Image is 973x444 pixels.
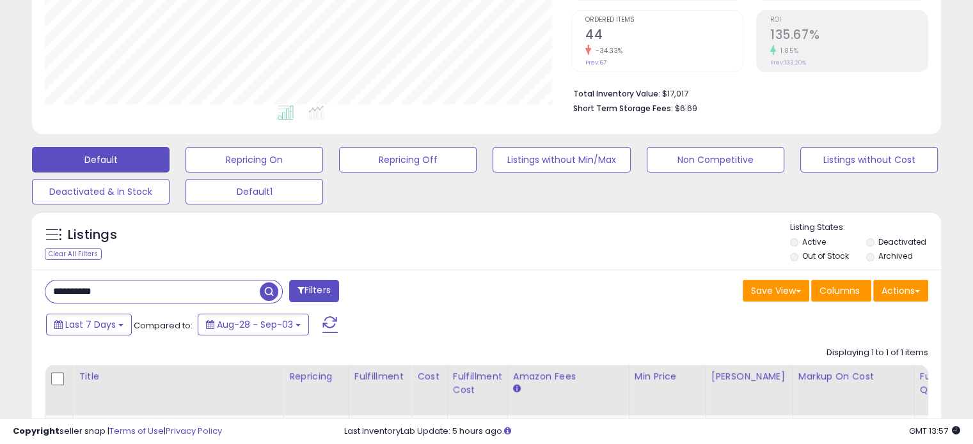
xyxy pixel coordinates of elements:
[800,147,938,172] button: Listings without Cost
[354,370,406,383] div: Fulfillment
[186,147,323,172] button: Repricing On
[819,284,860,297] span: Columns
[289,280,339,302] button: Filters
[46,314,132,335] button: Last 7 Days
[166,425,222,437] a: Privacy Policy
[65,318,116,331] span: Last 7 Days
[770,59,806,66] small: Prev: 133.20%
[45,248,102,260] div: Clear All Filters
[453,370,502,397] div: Fulfillment Cost
[344,425,960,438] div: Last InventoryLab Update: 5 hours ago.
[776,46,799,56] small: 1.85%
[513,370,624,383] div: Amazon Fees
[827,347,928,359] div: Displaying 1 to 1 of 1 items
[920,370,964,397] div: Fulfillable Quantity
[32,147,170,172] button: Default
[878,236,926,247] label: Deactivated
[217,318,293,331] span: Aug-28 - Sep-03
[417,370,442,383] div: Cost
[186,179,323,204] button: Default1
[591,46,623,56] small: -34.33%
[802,250,849,261] label: Out of Stock
[13,425,222,438] div: seller snap | |
[793,365,914,415] th: The percentage added to the cost of goods (COGS) that forms the calculator for Min & Max prices.
[711,370,787,383] div: [PERSON_NAME]
[573,85,919,100] li: $17,017
[339,147,477,172] button: Repricing Off
[198,314,309,335] button: Aug-28 - Sep-03
[743,280,809,302] button: Save View
[770,27,928,45] h2: 135.67%
[79,370,278,383] div: Title
[647,147,784,172] button: Non Competitive
[770,17,928,24] span: ROI
[909,425,960,437] span: 2025-09-11 13:57 GMT
[573,103,673,114] b: Short Term Storage Fees:
[798,370,909,383] div: Markup on Cost
[13,425,59,437] strong: Copyright
[493,147,630,172] button: Listings without Min/Max
[878,250,912,261] label: Archived
[873,280,928,302] button: Actions
[802,236,826,247] label: Active
[790,222,941,234] p: Listing States:
[513,383,521,395] small: Amazon Fees.
[32,179,170,204] button: Deactivated & In Stock
[585,59,606,66] small: Prev: 67
[573,88,660,99] b: Total Inventory Value:
[109,425,164,437] a: Terms of Use
[134,319,193,332] span: Compared to:
[585,17,743,24] span: Ordered Items
[635,370,700,383] div: Min Price
[811,280,871,302] button: Columns
[68,226,117,244] h5: Listings
[585,27,743,45] h2: 44
[289,370,344,383] div: Repricing
[675,102,697,114] span: $6.69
